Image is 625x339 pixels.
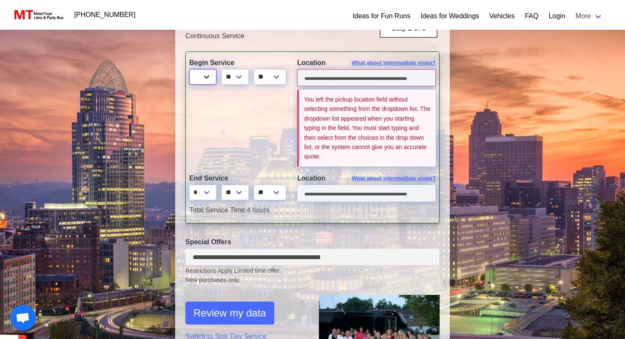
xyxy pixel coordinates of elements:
[548,11,565,21] a: Login
[352,59,436,67] span: What about intermediate stops?
[185,237,440,247] label: Special Offers
[10,305,36,331] div: Open chat
[185,276,440,285] span: New purchases only.
[183,205,442,215] div: 4 hours
[185,302,274,325] button: Review my data
[189,173,284,184] label: End Service
[12,9,64,21] img: MotorToys Logo
[189,206,247,214] span: Total Service Time:
[420,11,479,21] a: Ideas for Weddings
[193,305,266,321] span: Review my data
[185,31,440,41] p: Continuous Service
[297,59,326,66] span: Location
[234,266,281,275] span: Limited time offer.
[185,267,440,285] small: Restrictions Apply.
[297,175,326,182] span: Location
[571,8,608,25] a: More
[489,11,515,21] a: Vehicles
[69,6,141,23] a: [PHONE_NUMBER]
[352,174,436,183] span: What about intermediate stops?
[352,11,410,21] a: Ideas for Fun Runs
[189,58,284,68] label: Begin Service
[525,11,538,21] a: FAQ
[304,96,430,160] small: You left the pickup location field without selecting something from the dropdown list. The dropdo...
